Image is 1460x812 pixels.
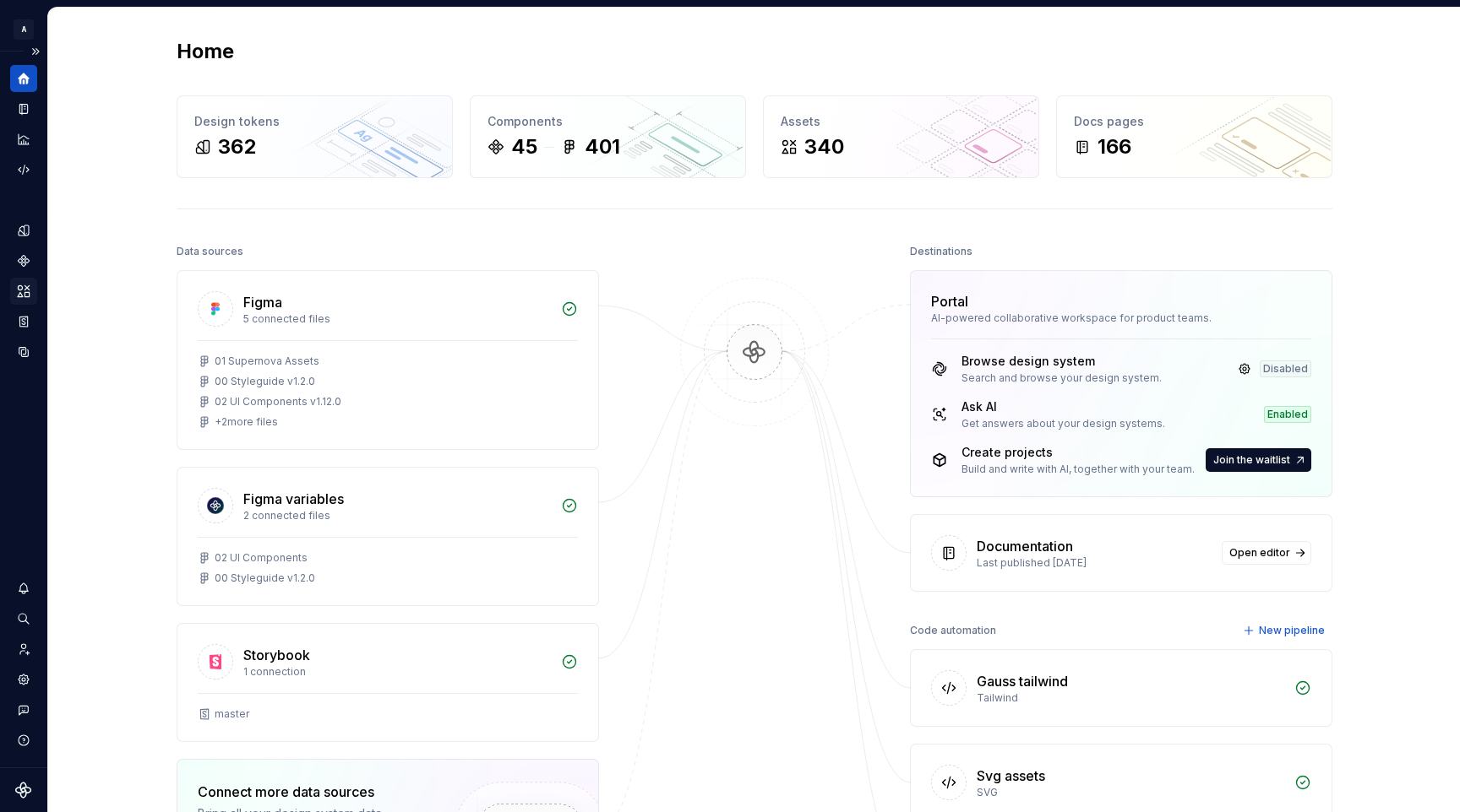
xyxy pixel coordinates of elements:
div: 1 connection [243,665,551,679]
a: Docs pages166 [1056,95,1332,178]
div: Get answers about your design systems. [962,417,1165,430]
div: 01 Supernova Assets [215,355,319,368]
div: 340 [804,133,844,160]
div: Enabled [1264,406,1311,423]
a: Components [10,247,37,274]
div: A [14,19,34,40]
button: Search ⌘K [10,605,37,632]
div: 2 connected files [243,509,551,522]
div: 5 connected files [243,312,551,326]
div: 45 [511,133,537,160]
a: Documentation [10,95,37,122]
a: Home [10,65,37,92]
a: Code automation [10,156,37,183]
div: Gauss tailwind [977,671,1068,691]
a: Open editor [1222,541,1311,565]
a: Storybook stories [10,308,37,335]
div: master [215,707,249,721]
h2: Home [177,38,234,65]
div: Storybook [243,645,310,665]
a: Invite team [10,636,37,663]
div: + 2 more files [215,415,278,429]
div: Code automation [910,619,996,642]
div: Portal [931,291,968,311]
div: Destinations [910,240,972,263]
a: Data sources [10,338,37,365]
div: Ask AI [962,398,1165,415]
a: Figma5 connected files01 Supernova Assets00 Styleguide v1.2.002 UI Components v1.12.0+2more files [177,270,599,450]
span: Open editor [1229,546,1290,560]
div: Components [488,113,728,130]
div: 362 [218,133,256,160]
a: Design tokens [10,217,37,244]
div: 401 [585,133,620,160]
div: Svg assets [977,766,1045,786]
a: Storybook1 connectionmaster [177,623,599,742]
a: Design tokens362 [177,95,453,178]
div: Docs pages [1074,113,1315,130]
a: Assets [10,278,37,305]
button: Contact support [10,696,37,723]
button: New pipeline [1238,619,1332,642]
div: Search and browse your design system. [962,371,1162,385]
div: Connect more data sources [198,782,426,802]
div: 00 Styleguide v1.2.0 [215,571,315,585]
button: Notifications [10,575,37,602]
a: Components45401 [470,95,746,178]
svg: Supernova Logo [15,782,32,798]
div: Build and write with AI, together with your team. [962,463,1195,476]
span: Join the waitlist [1213,453,1290,467]
span: New pipeline [1259,624,1325,637]
button: A [3,11,44,47]
div: AI-powered collaborative workspace for product teams. [931,311,1311,325]
div: Last published [DATE] [977,556,1212,570]
div: 02 UI Components v1.12.0 [215,395,341,409]
div: Assets [781,113,1021,130]
div: 166 [1098,133,1131,160]
div: Disabled [1260,360,1311,377]
div: Create projects [962,444,1195,461]
div: 00 Styleguide v1.2.0 [215,375,315,388]
button: Expand sidebar [24,40,47,63]
a: Settings [10,666,37,693]
div: Browse design system [962,353,1162,370]
button: Join the waitlist [1206,448,1311,472]
div: Tailwind [977,691,1284,705]
div: Documentation [977,536,1073,556]
div: 02 UI Components [215,551,308,565]
div: Data sources [177,240,243,263]
div: Figma [243,292,282,312]
a: Figma variables2 connected files02 UI Components00 Styleguide v1.2.0 [177,467,599,606]
a: Analytics [10,126,37,153]
div: Figma variables [243,489,344,509]
a: Assets340 [763,95,1039,178]
div: SVG [977,786,1284,799]
div: Design tokens [194,113,435,130]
